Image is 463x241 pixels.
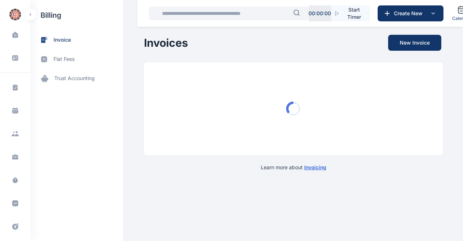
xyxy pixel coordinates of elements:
[388,35,441,51] button: New Invoice
[378,5,443,21] button: Create New
[54,36,71,44] span: invoice
[304,164,326,170] a: Invoicing
[54,55,75,63] span: flat fees
[331,5,370,21] button: Start Timer
[344,6,364,21] span: Start Timer
[309,10,331,17] p: 00 : 00 : 00
[391,10,429,17] span: Create New
[30,69,123,88] a: trust accounting
[30,30,123,50] a: invoice
[261,164,326,171] p: Learn more about
[30,50,123,69] a: flat fees
[144,36,188,49] h1: Invoices
[54,75,95,82] span: trust accounting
